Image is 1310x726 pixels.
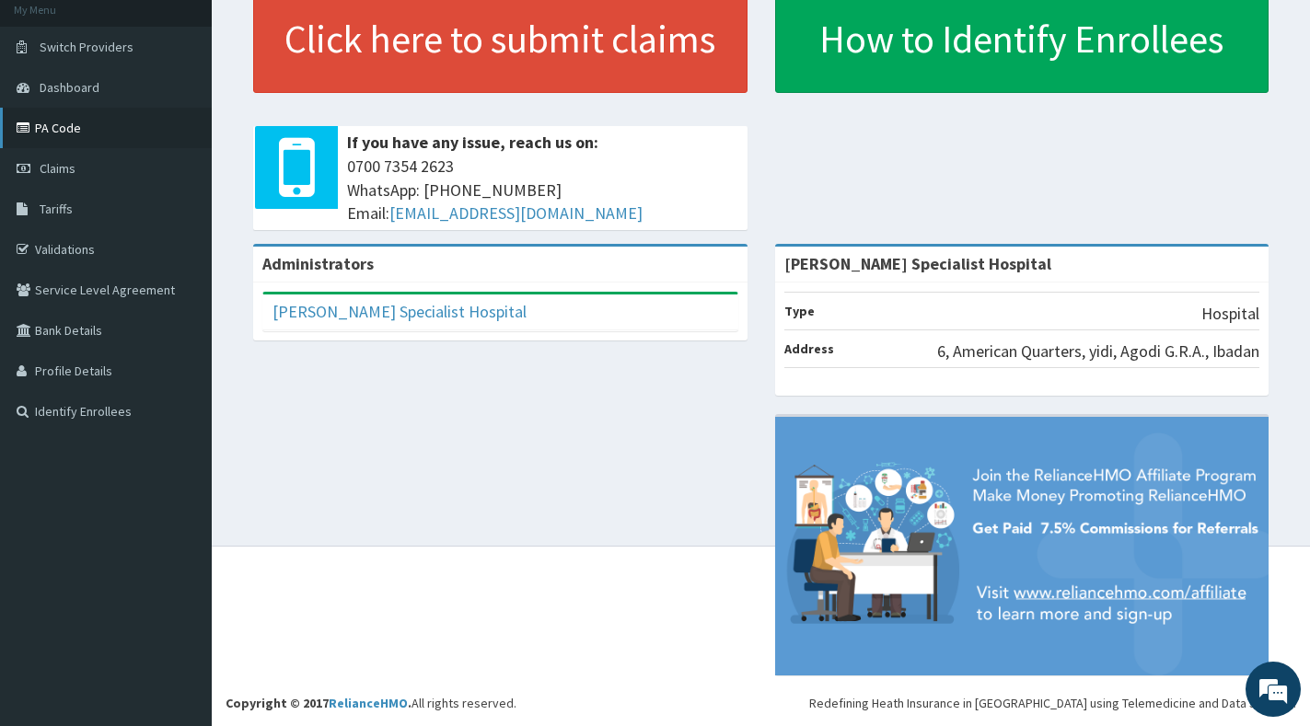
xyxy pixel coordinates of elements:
[272,301,527,322] a: [PERSON_NAME] Specialist Hospital
[347,155,738,225] span: 0700 7354 2623 WhatsApp: [PHONE_NUMBER] Email:
[775,417,1269,675] img: provider-team-banner.png
[389,202,643,224] a: [EMAIL_ADDRESS][DOMAIN_NAME]
[809,694,1296,712] div: Redefining Heath Insurance in [GEOGRAPHIC_DATA] using Telemedicine and Data Science!
[784,303,815,319] b: Type
[329,695,408,711] a: RelianceHMO
[937,340,1259,363] p: 6, American Quarters, yidi, Agodi G.R.A., Ibadan
[40,160,75,177] span: Claims
[40,201,73,217] span: Tariffs
[262,253,374,274] b: Administrators
[1201,302,1259,326] p: Hospital
[784,253,1051,274] strong: [PERSON_NAME] Specialist Hospital
[226,695,412,711] strong: Copyright © 2017 .
[347,132,598,153] b: If you have any issue, reach us on:
[40,39,133,55] span: Switch Providers
[784,340,834,357] b: Address
[212,546,1310,726] footer: All rights reserved.
[40,79,99,96] span: Dashboard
